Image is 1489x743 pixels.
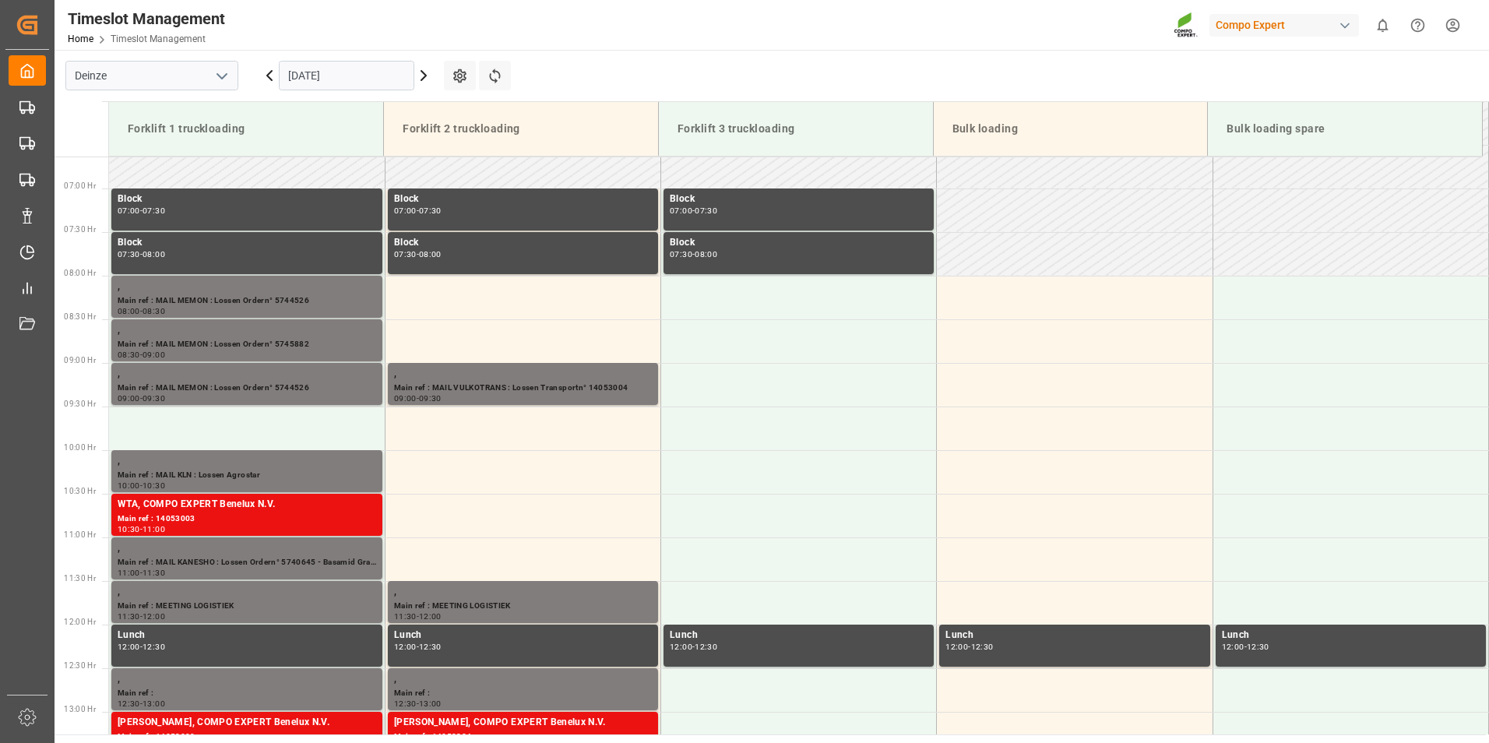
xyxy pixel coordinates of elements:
div: Main ref : MAIL MEMON : Lossen Ordern° 5744526 [118,382,376,395]
span: 08:00 Hr [64,269,96,277]
span: 07:00 Hr [64,181,96,190]
div: Main ref : MAIL VULKOTRANS : Lossen Transportn° 14053004 [394,382,652,395]
div: 12:30 [419,643,442,650]
div: - [417,251,419,258]
div: - [140,526,143,533]
div: , [118,541,376,556]
div: 07:30 [695,207,717,214]
div: - [417,395,419,402]
div: , [394,584,652,600]
div: Lunch [1222,628,1480,643]
div: 12:00 [1222,643,1244,650]
div: 11:30 [118,613,140,620]
div: - [1244,643,1247,650]
div: 08:00 [118,308,140,315]
div: 11:00 [118,569,140,576]
div: 07:30 [118,251,140,258]
div: [PERSON_NAME], COMPO EXPERT Benelux N.V. [118,715,376,731]
div: 12:30 [971,643,994,650]
span: 07:30 Hr [64,225,96,234]
div: - [140,308,143,315]
div: 09:00 [394,395,417,402]
div: Main ref : MAIL KLN : Lossen Agrostar [118,469,376,482]
div: Lunch [118,628,376,643]
span: 11:30 Hr [64,574,96,583]
div: WTA, COMPO EXPERT Benelux N.V. [118,497,376,512]
div: 07:30 [143,207,165,214]
div: , [118,322,376,338]
div: Main ref : MAIL MEMON : Lossen Ordern° 5744526 [118,294,376,308]
div: , [118,671,376,687]
div: Lunch [945,628,1203,643]
div: Forklift 3 truckloading [671,114,921,143]
span: 08:30 Hr [64,312,96,321]
div: Block [394,192,652,207]
button: Compo Expert [1209,10,1365,40]
div: 12:00 [945,643,968,650]
a: Home [68,33,93,44]
div: 10:30 [118,526,140,533]
div: Forklift 2 truckloading [396,114,646,143]
div: 08:00 [143,251,165,258]
div: , [394,366,652,382]
div: 12:00 [143,613,165,620]
div: - [140,613,143,620]
div: 09:00 [143,351,165,358]
img: Screenshot%202023-09-29%20at%2010.02.21.png_1712312052.png [1174,12,1199,39]
div: - [692,251,695,258]
div: 12:30 [143,643,165,650]
span: 12:30 Hr [64,661,96,670]
span: 11:00 Hr [64,530,96,539]
div: - [140,351,143,358]
div: , [118,584,376,600]
button: open menu [209,64,233,88]
span: 10:00 Hr [64,443,96,452]
div: 11:30 [394,613,417,620]
div: Timeslot Management [68,7,225,30]
input: DD.MM.YYYY [279,61,414,90]
div: 07:30 [670,251,692,258]
div: - [140,251,143,258]
div: 08:00 [695,251,717,258]
div: - [140,482,143,489]
span: 09:00 Hr [64,356,96,364]
div: 08:30 [143,308,165,315]
div: 07:00 [118,207,140,214]
div: [PERSON_NAME], COMPO EXPERT Benelux N.V. [394,715,652,731]
div: 10:30 [143,482,165,489]
div: - [417,207,419,214]
div: Bulk loading [946,114,1195,143]
div: 08:00 [419,251,442,258]
div: Bulk loading spare [1220,114,1470,143]
div: Lunch [394,628,652,643]
div: - [140,643,143,650]
div: Main ref : [394,687,652,700]
div: 12:00 [419,613,442,620]
div: Block [118,235,376,251]
input: Type to search/select [65,61,238,90]
button: Help Center [1400,8,1435,43]
div: Main ref : [118,687,376,700]
div: - [968,643,970,650]
div: - [417,613,419,620]
div: - [140,700,143,707]
div: Compo Expert [1209,14,1359,37]
div: Block [394,235,652,251]
div: 12:30 [695,643,717,650]
div: 11:00 [143,526,165,533]
div: 09:30 [143,395,165,402]
span: 12:00 Hr [64,618,96,626]
div: 07:30 [419,207,442,214]
div: 07:00 [394,207,417,214]
div: - [140,395,143,402]
div: 13:00 [143,700,165,707]
div: 13:00 [419,700,442,707]
div: Forklift 1 truckloading [121,114,371,143]
div: Main ref : 14053003 [118,512,376,526]
div: - [140,569,143,576]
div: 12:00 [118,643,140,650]
div: , [118,453,376,469]
div: 12:30 [394,700,417,707]
div: 12:30 [1247,643,1269,650]
div: - [417,700,419,707]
